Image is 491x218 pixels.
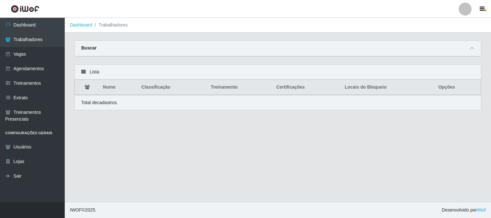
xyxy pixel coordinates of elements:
[70,22,92,27] a: Dashboard
[70,207,82,213] span: IWOF
[75,65,481,80] div: Lista
[81,99,118,106] p: Total de cadastros.
[65,18,491,33] nav: breadcrumb
[442,207,486,213] span: Desenvolvido por
[81,45,96,50] strong: Buscar
[92,22,128,28] li: Trabalhadores
[207,80,273,95] th: Treinamento
[99,80,138,95] th: Nome
[11,5,39,13] img: CoreUI Logo
[477,207,486,213] a: iWof
[138,80,207,95] th: Classificação
[434,80,481,95] th: Opções
[273,80,341,95] th: Certificações
[341,80,434,95] th: Locais do Bloqueio
[70,207,96,213] span: © 2025 .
